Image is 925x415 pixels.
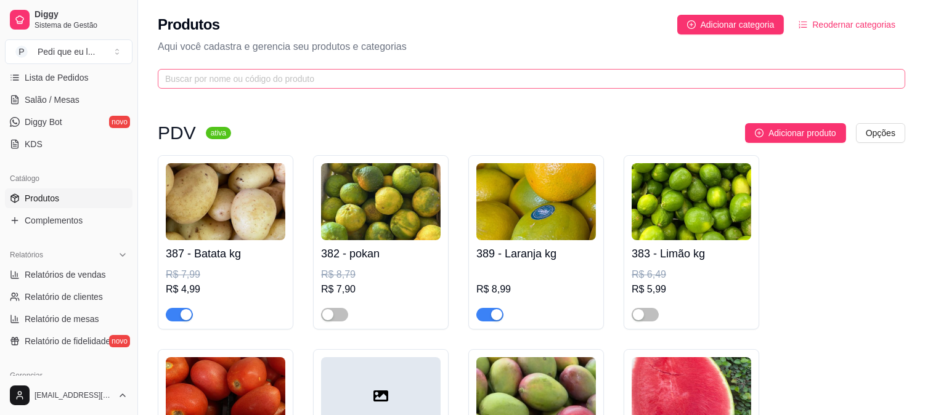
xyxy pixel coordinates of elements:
[5,309,132,329] a: Relatório de mesas
[5,188,132,208] a: Produtos
[701,18,775,31] span: Adicionar categoria
[5,331,132,351] a: Relatório de fidelidadenovo
[25,214,83,227] span: Complementos
[35,9,128,20] span: Diggy
[5,265,132,284] a: Relatórios de vendas
[745,123,846,143] button: Adicionar produto
[476,163,596,240] img: product-image
[5,134,132,154] a: KDS
[166,245,285,262] h4: 387 - Batata kg
[476,282,596,297] div: R$ 8,99
[755,129,764,137] span: plus-circle
[5,169,132,188] div: Catálogo
[166,267,285,282] div: R$ 7,99
[866,126,895,140] span: Opções
[5,39,132,64] button: Select a team
[35,20,128,30] span: Sistema de Gestão
[856,123,905,143] button: Opções
[25,116,62,128] span: Diggy Bot
[5,5,132,34] a: DiggySistema de Gestão
[321,245,441,262] h4: 382 - pokan
[38,46,95,58] div: Pedi que eu l ...
[158,39,905,54] p: Aqui você cadastra e gerencia seu produtos e categorias
[5,68,132,87] a: Lista de Pedidos
[632,245,751,262] h4: 383 - Limão kg
[15,46,28,58] span: P
[812,18,895,31] span: Reodernar categorias
[166,163,285,240] img: product-image
[5,381,132,410] button: [EMAIL_ADDRESS][DOMAIN_NAME]
[25,268,106,281] span: Relatórios de vendas
[10,250,43,260] span: Relatórios
[789,15,905,34] button: Reodernar categorias
[687,20,696,29] span: plus-circle
[25,71,89,84] span: Lista de Pedidos
[165,72,888,86] input: Buscar por nome ou código do produto
[25,313,99,325] span: Relatório de mesas
[632,163,751,240] img: product-image
[25,192,59,204] span: Produtos
[5,287,132,307] a: Relatório de clientes
[158,126,196,140] h3: PDV
[25,94,79,106] span: Salão / Mesas
[5,90,132,110] a: Salão / Mesas
[5,112,132,132] a: Diggy Botnovo
[321,267,441,282] div: R$ 8,79
[632,267,751,282] div: R$ 6,49
[166,282,285,297] div: R$ 4,99
[5,211,132,230] a: Complementos
[677,15,784,34] button: Adicionar categoria
[25,291,103,303] span: Relatório de clientes
[768,126,836,140] span: Adicionar produto
[321,282,441,297] div: R$ 7,90
[206,127,231,139] sup: ativa
[25,335,110,347] span: Relatório de fidelidade
[476,245,596,262] h4: 389 - Laranja kg
[799,20,807,29] span: ordered-list
[632,282,751,297] div: R$ 5,99
[321,163,441,240] img: product-image
[5,366,132,385] div: Gerenciar
[25,138,43,150] span: KDS
[158,15,220,34] h2: Produtos
[35,390,113,400] span: [EMAIL_ADDRESS][DOMAIN_NAME]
